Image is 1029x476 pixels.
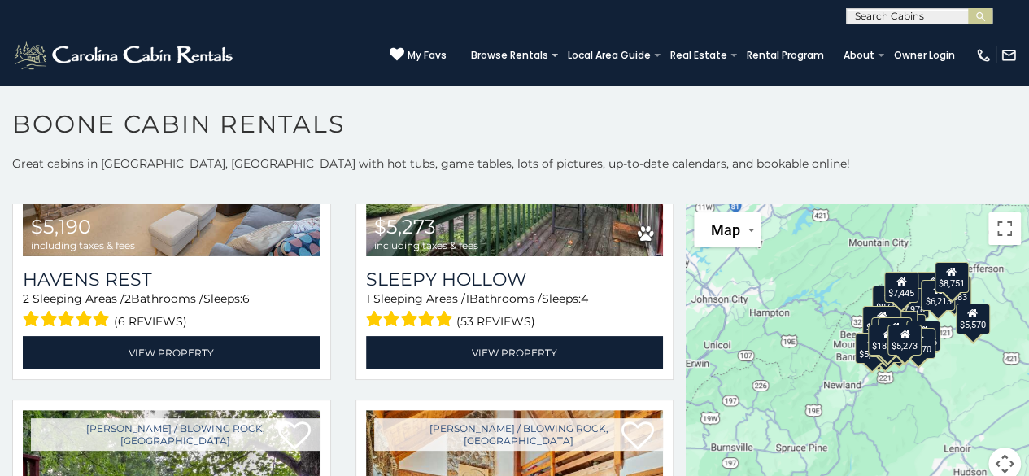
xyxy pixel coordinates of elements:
[886,44,963,67] a: Owner Login
[31,418,320,451] a: [PERSON_NAME] / Blowing Rock, [GEOGRAPHIC_DATA]
[878,317,912,347] div: $7,982
[710,221,739,238] span: Map
[242,291,250,306] span: 6
[366,336,664,369] a: View Property
[23,269,320,290] a: Havens Rest
[869,326,903,357] div: $7,390
[581,291,588,306] span: 4
[463,44,556,67] a: Browse Rentals
[887,325,922,356] div: $5,273
[872,286,906,317] div: $8,691
[560,44,659,67] a: Local Area Guide
[31,240,135,251] span: including taxes & fees
[884,272,918,303] div: $7,445
[23,336,320,369] a: View Property
[862,305,901,336] div: $10,727
[895,287,929,318] div: $7,978
[456,311,535,332] span: (53 reviews)
[956,304,990,334] div: $5,570
[855,333,889,364] div: $5,180
[408,48,447,63] span: My Favs
[374,240,478,251] span: including taxes & fees
[975,47,992,63] img: phone-regular-white.png
[662,44,735,67] a: Real Estate
[12,39,238,72] img: White-1-2.png
[23,290,320,332] div: Sleeping Areas / Bathrooms / Sleeps:
[366,291,370,306] span: 1
[465,291,469,306] span: 1
[374,418,664,451] a: [PERSON_NAME] / Blowing Rock, [GEOGRAPHIC_DATA]
[916,272,950,303] div: $6,562
[694,212,761,247] button: Change map style
[124,291,131,306] span: 2
[31,215,91,238] span: $5,190
[366,269,664,290] a: Sleepy Hollow
[906,321,940,352] div: $8,416
[366,290,664,332] div: Sleeping Areas / Bathrooms / Sleeps:
[390,47,447,63] a: My Favs
[739,44,832,67] a: Rental Program
[988,212,1021,245] button: Toggle fullscreen view
[114,311,187,332] span: (6 reviews)
[1001,47,1017,63] img: mail-regular-white.png
[374,215,436,238] span: $5,273
[23,291,29,306] span: 2
[868,325,907,356] div: $18,013
[901,327,935,358] div: $7,870
[922,279,956,310] div: $6,213
[835,44,883,67] a: About
[935,262,969,293] div: $8,751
